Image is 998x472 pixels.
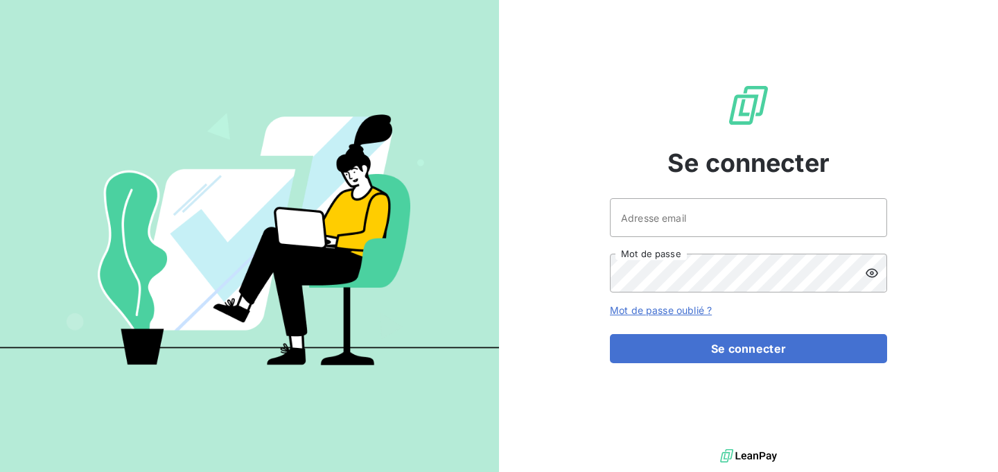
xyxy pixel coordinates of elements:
span: Se connecter [667,144,830,182]
img: logo [720,446,777,466]
img: Logo LeanPay [726,83,771,128]
button: Se connecter [610,334,887,363]
a: Mot de passe oublié ? [610,304,712,316]
input: placeholder [610,198,887,237]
